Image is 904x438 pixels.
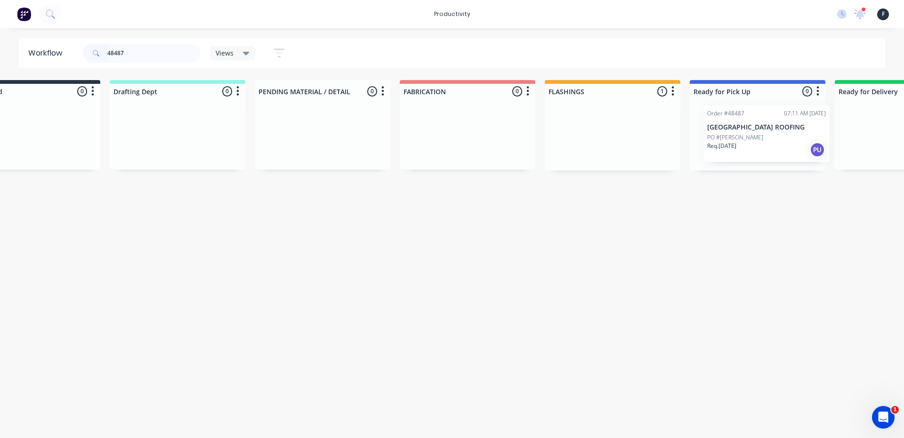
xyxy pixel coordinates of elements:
[891,406,899,414] span: 1
[882,10,885,18] span: F
[216,48,234,58] span: Views
[872,406,895,429] iframe: Intercom live chat
[28,48,67,59] div: Workflow
[17,7,31,21] img: Factory
[429,7,475,21] div: productivity
[107,44,201,63] input: Search for orders...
